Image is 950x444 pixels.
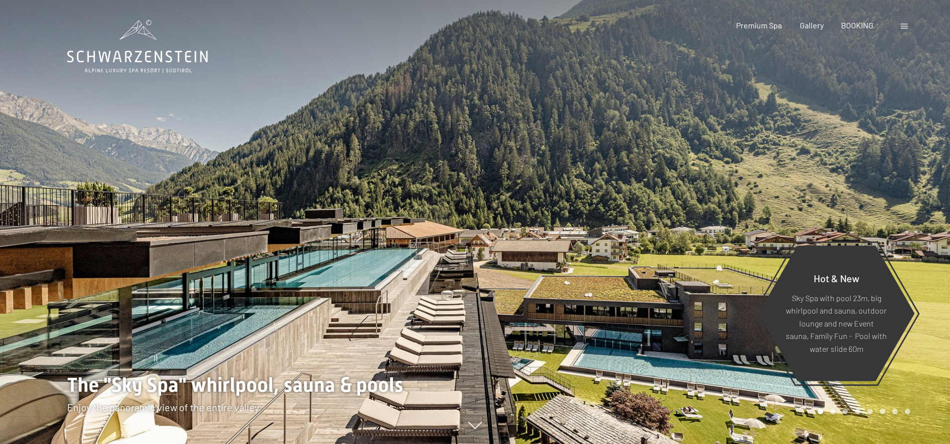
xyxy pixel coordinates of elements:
a: Hot & New Sky Spa with pool 23m, big whirlpool and sauna, outdoor lounge and new Event sauna, Fam... [758,245,915,382]
div: Carousel Page 6 [880,409,885,414]
a: Premium Spa [736,20,782,30]
a: BOOKING [841,20,873,30]
a: Gallery [800,20,824,30]
div: Carousel Page 4 [855,409,860,414]
div: Carousel Page 7 [892,409,898,414]
div: Carousel Page 5 [867,409,873,414]
div: Carousel Page 8 [905,409,910,414]
div: Carousel Pagination [814,409,910,414]
div: Carousel Page 3 [843,409,848,414]
div: Carousel Page 2 [830,409,836,414]
div: Carousel Page 1 (Current Slide) [818,409,823,414]
span: Hot & New [814,272,859,284]
p: Sky Spa with pool 23m, big whirlpool and sauna, outdoor lounge and new Event sauna, Family Fun - ... [782,291,890,355]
